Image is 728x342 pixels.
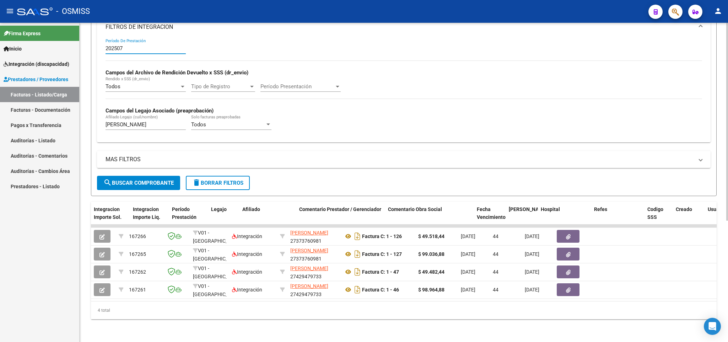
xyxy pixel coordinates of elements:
div: Open Intercom Messenger [704,318,721,335]
i: Descargar documento [353,284,362,295]
span: Inicio [4,45,22,53]
span: Integración [232,251,262,257]
strong: Factura C: 1 - 46 [362,287,399,293]
span: [DATE] [461,287,475,293]
span: [PERSON_NAME] [509,206,547,212]
span: Tipo de Registro [191,83,249,90]
span: [DATE] [525,269,539,275]
div: 27429479733 [290,282,338,297]
datatable-header-cell: Hospital [538,202,591,233]
mat-expansion-panel-header: FILTROS DE INTEGRACION [97,16,711,38]
span: 44 [493,287,498,293]
datatable-header-cell: Integracion Importe Sol. [91,202,130,233]
span: 44 [493,233,498,239]
span: [DATE] [525,287,539,293]
span: Integración [232,287,262,293]
button: Buscar Comprobante [97,176,180,190]
mat-panel-title: MAS FILTROS [106,156,694,163]
datatable-header-cell: Legajo [208,202,229,233]
strong: Factura C: 1 - 126 [362,233,402,239]
span: Fecha Vencimiento [477,206,506,220]
mat-expansion-panel-header: MAS FILTROS [97,151,711,168]
span: - OSMISS [56,4,90,19]
span: Firma Express [4,30,41,37]
span: Integración [232,233,262,239]
span: Comentario Obra Social [388,206,442,212]
span: Buscar Comprobante [103,180,174,186]
i: Descargar documento [353,248,362,260]
datatable-header-cell: Creado [673,202,705,233]
datatable-header-cell: Período Prestación [169,202,208,233]
mat-icon: menu [6,7,14,15]
span: Integración [232,269,262,275]
div: 4 total [91,301,717,319]
mat-icon: delete [192,178,201,187]
span: 167266 [129,233,146,239]
span: [DATE] [461,233,475,239]
span: [DATE] [525,251,539,257]
i: Descargar documento [353,266,362,278]
div: FILTROS DE INTEGRACION [97,38,711,142]
span: Refes [594,206,607,212]
span: Todos [191,121,206,128]
datatable-header-cell: Refes [591,202,645,233]
span: Borrar Filtros [192,180,243,186]
span: [DATE] [461,251,475,257]
datatable-header-cell: Fecha Vencimiento [474,202,506,233]
span: Integración (discapacidad) [4,60,69,68]
span: Usuario [708,206,725,212]
span: 167262 [129,269,146,275]
datatable-header-cell: Comentario Obra Social [385,202,474,233]
span: Período Prestación [172,206,196,220]
span: Creado [676,206,692,212]
mat-icon: person [714,7,722,15]
datatable-header-cell: Fecha Confimado [506,202,538,233]
span: Integracion Importe Sol. [94,206,122,220]
div: 27373760981 [290,247,338,262]
strong: $ 99.036,88 [418,251,444,257]
strong: Campos del Legajo Asociado (preaprobación) [106,107,214,114]
span: Período Presentación [260,83,334,90]
span: [PERSON_NAME] [290,265,328,271]
span: Prestadores / Proveedores [4,75,68,83]
mat-panel-title: FILTROS DE INTEGRACION [106,23,694,31]
span: [DATE] [461,269,475,275]
span: 167261 [129,287,146,293]
span: Comentario Prestador / Gerenciador [299,206,381,212]
span: 44 [493,251,498,257]
strong: $ 49.518,44 [418,233,444,239]
span: Hospital [541,206,560,212]
span: Afiliado [242,206,260,212]
strong: $ 49.482,44 [418,269,444,275]
datatable-header-cell: Comentario Prestador / Gerenciador [296,202,385,233]
span: Integracion Importe Liq. [133,206,160,220]
span: 167265 [129,251,146,257]
button: Borrar Filtros [186,176,250,190]
strong: Campos del Archivo de Rendición Devuelto x SSS (dr_envio) [106,69,248,76]
span: Legajo [211,206,227,212]
span: 44 [493,269,498,275]
strong: $ 98.964,88 [418,287,444,293]
datatable-header-cell: Integracion Importe Liq. [130,202,169,233]
div: 27429479733 [290,264,338,279]
strong: Factura C: 1 - 127 [362,251,402,257]
span: Todos [106,83,120,90]
span: [PERSON_NAME] [290,230,328,236]
i: Descargar documento [353,231,362,242]
datatable-header-cell: Codigo SSS [645,202,673,233]
span: [PERSON_NAME] [290,248,328,253]
datatable-header-cell: Afiliado [239,202,296,233]
mat-icon: search [103,178,112,187]
div: 27373760981 [290,229,338,244]
strong: Factura C: 1 - 47 [362,269,399,275]
span: [PERSON_NAME] [290,283,328,289]
span: [DATE] [525,233,539,239]
span: Codigo SSS [647,206,663,220]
